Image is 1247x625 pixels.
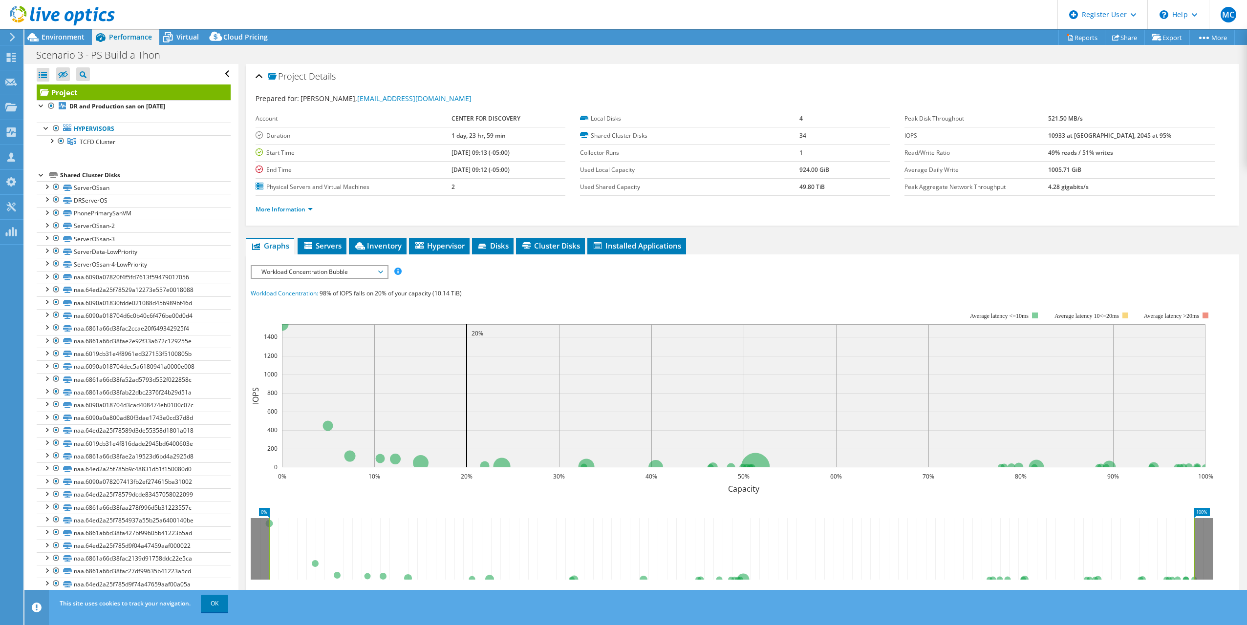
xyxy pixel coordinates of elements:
a: DRServerOS [37,194,231,207]
a: naa.6019cb31e4f8961ed327153f5100805b [37,348,231,360]
text: 0 [274,463,278,471]
label: Physical Servers and Virtual Machines [256,182,451,192]
a: naa.6090a01830fdde021088d456989bf46d [37,296,231,309]
text: 200 [267,444,278,453]
b: 4 [799,114,803,123]
text: 400 [267,426,278,434]
span: Graphs [251,241,289,250]
span: TCFD Cluster [80,138,115,146]
span: Workload Concentration Bubble [257,266,382,278]
span: Workload Concentration: [251,289,318,297]
b: 49% reads / 51% writes [1048,148,1113,157]
label: Peak Disk Throughput [904,114,1048,124]
a: Share [1105,30,1145,45]
a: naa.6090a018704dec5a6180941a0000e008 [37,360,231,373]
span: Inventory [354,241,402,250]
span: This site uses cookies to track your navigation. [60,599,191,607]
label: End Time [256,165,451,175]
b: 49.80 TiB [799,183,825,191]
a: ServerOSsan-3 [37,232,231,245]
a: OK [201,595,228,612]
a: naa.6090a018704d6c0b40c6f476be00d0d4 [37,309,231,322]
label: Used Shared Capacity [580,182,799,192]
b: 2 [451,183,455,191]
a: ServerOSsan [37,181,231,194]
a: naa.6861a66d38fac2139d91758ddc22e5ca [37,552,231,565]
div: Shared Cluster Disks [60,169,231,181]
svg: \n [1160,10,1168,19]
a: ServerData-LowPriority [37,245,231,258]
a: naa.6090a018704d3cad408474eb0100c07c [37,398,231,411]
a: TCFD Cluster [37,135,231,148]
a: naa.6861a66d38fac2ccae20f649342925f4 [37,322,231,334]
text: 50% [738,472,750,480]
b: 924.00 GiB [799,166,829,174]
label: IOPS [904,131,1048,141]
text: 60% [830,472,842,480]
text: 70% [923,472,934,480]
span: Cloud Pricing [223,32,268,42]
b: 4.28 gigabits/s [1048,183,1089,191]
a: naa.64ed2a25f78579dcde83457058022099 [37,488,231,501]
text: 20% [461,472,473,480]
a: naa.64ed2a25f785d9f04a47459aaf000022 [37,540,231,552]
span: Virtual [176,32,199,42]
a: naa.6861a66d38fae2e92f33a672c129255e [37,335,231,348]
b: 10933 at [GEOGRAPHIC_DATA], 2045 at 95% [1048,131,1171,140]
span: Performance [109,32,152,42]
label: Used Local Capacity [580,165,799,175]
span: Details [309,70,336,82]
a: naa.64ed2a25f78589d3de55358d1801a018 [37,424,231,437]
a: naa.6090a07820f4f5fd7613f59479017056 [37,271,231,284]
text: Average latency >20ms [1144,312,1199,319]
a: More [1189,30,1235,45]
b: 34 [799,131,806,140]
label: Shared Cluster Disks [580,131,799,141]
a: naa.64ed2a25f7854937a55b25a6400140be [37,514,231,526]
a: naa.6090a0a800ad80f3dae1743e0cd37d8d [37,412,231,424]
a: ServerOSsan-2 [37,220,231,232]
tspan: Average latency 10<=20ms [1054,312,1119,319]
a: naa.6861a66d38faa278f996d5b31223557c [37,501,231,514]
span: 98% of IOPS falls on 20% of your capacity (10.14 TiB) [320,289,462,297]
label: Local Disks [580,114,799,124]
text: 10% [368,472,380,480]
text: 1400 [264,333,278,341]
text: 90% [1107,472,1119,480]
a: naa.6090a078207413fb2ef274615ba31002 [37,476,231,488]
text: 30% [553,472,565,480]
text: IOPS [250,387,261,404]
a: More Information [256,205,313,213]
span: Cluster Disks [521,241,580,250]
span: Environment [42,32,85,42]
text: 800 [267,389,278,397]
label: Prepared for: [256,94,299,103]
label: Average Daily Write [904,165,1048,175]
text: 600 [267,407,278,416]
span: Hypervisor [414,241,465,250]
a: PhonePrimarySanVM [37,207,231,220]
span: MC [1221,7,1236,22]
label: Read/Write Ratio [904,148,1048,158]
span: Project [268,72,306,82]
a: naa.6861a66d38fa52ad5793d552f022858c [37,373,231,386]
span: [PERSON_NAME], [301,94,472,103]
b: [DATE] 09:12 (-05:00) [451,166,510,174]
b: DR and Production san on [DATE] [69,102,165,110]
text: 0% [278,472,286,480]
label: Peak Aggregate Network Throughput [904,182,1048,192]
a: ServerOSsan-4-LowPriority [37,258,231,271]
a: naa.64ed2a25f785d9f74a47659aaf00a05a [37,578,231,590]
span: Servers [302,241,342,250]
a: naa.6019cb31e4f816dade2945bd6400603e [37,437,231,450]
b: 1005.71 GiB [1048,166,1081,174]
text: 1200 [264,352,278,360]
a: naa.6861a66d38fa427bf99605b41223b5ad [37,526,231,539]
span: Disks [477,241,509,250]
a: [EMAIL_ADDRESS][DOMAIN_NAME] [357,94,472,103]
label: Collector Runs [580,148,799,158]
label: Account [256,114,451,124]
b: 1 day, 23 hr, 59 min [451,131,506,140]
a: naa.64ed2a25f78529a12273e557e0018088 [37,284,231,296]
a: naa.6861a66d38fac27df99635b41223a5cd [37,565,231,578]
